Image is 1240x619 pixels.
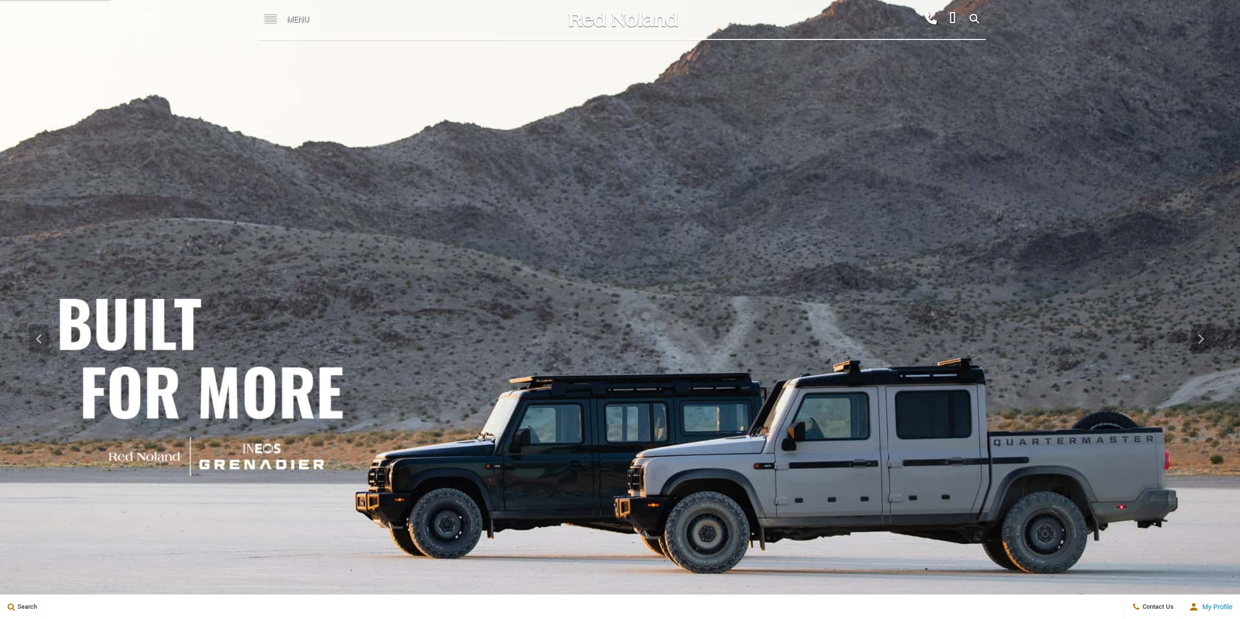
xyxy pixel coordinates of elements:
[15,602,37,611] span: Search
[567,11,679,28] img: Red Noland Auto Group
[1199,603,1233,611] span: My Profile
[1182,595,1240,619] button: Open user profile menu
[1140,602,1174,611] span: Contact Us
[1191,324,1211,354] div: Next
[29,324,49,354] div: Previous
